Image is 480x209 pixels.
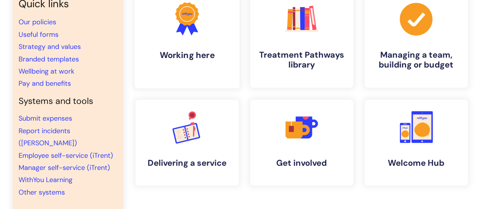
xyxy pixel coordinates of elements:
a: Wellbeing at work [19,67,74,76]
h4: Get involved [256,158,347,168]
h4: Treatment Pathways library [256,50,347,70]
a: Submit expenses [19,114,72,123]
h4: Delivering a service [142,158,233,168]
h4: Welcome Hub [371,158,462,168]
a: Other systems [19,188,65,197]
h4: Working here [141,50,233,60]
a: Welcome Hub [365,100,468,185]
a: Branded templates [19,55,79,64]
a: Our policies [19,17,56,27]
a: Manager self-service (iTrent) [19,163,110,172]
h4: Systems and tools [19,96,117,107]
a: Delivering a service [135,100,239,185]
a: WithYou Learning [19,175,72,184]
a: Strategy and values [19,42,81,51]
a: Report incidents ([PERSON_NAME]) [19,126,77,148]
a: Get involved [250,100,353,185]
h4: Managing a team, building or budget [371,50,462,70]
a: Employee self-service (iTrent) [19,151,113,160]
a: Useful forms [19,30,58,39]
a: Pay and benefits [19,79,71,88]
